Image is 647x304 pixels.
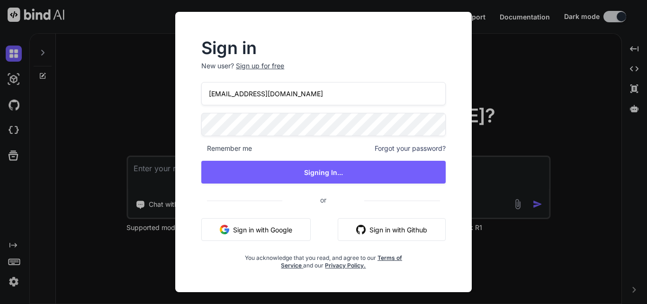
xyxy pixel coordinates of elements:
img: google [220,225,229,234]
button: Signing In... [201,161,446,184]
div: You acknowledge that you read, and agree to our and our [242,249,405,269]
button: Sign in with Google [201,218,311,241]
span: Forgot your password? [375,144,446,153]
a: Terms of Service [281,254,402,269]
p: New user? [201,61,446,82]
h2: Sign in [201,40,446,55]
div: Sign up for free [236,61,284,71]
a: Privacy Policy. [325,262,366,269]
span: Remember me [201,144,252,153]
span: or [282,188,364,212]
button: Sign in with Github [338,218,446,241]
input: Login or Email [201,82,446,105]
img: github [356,225,366,234]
